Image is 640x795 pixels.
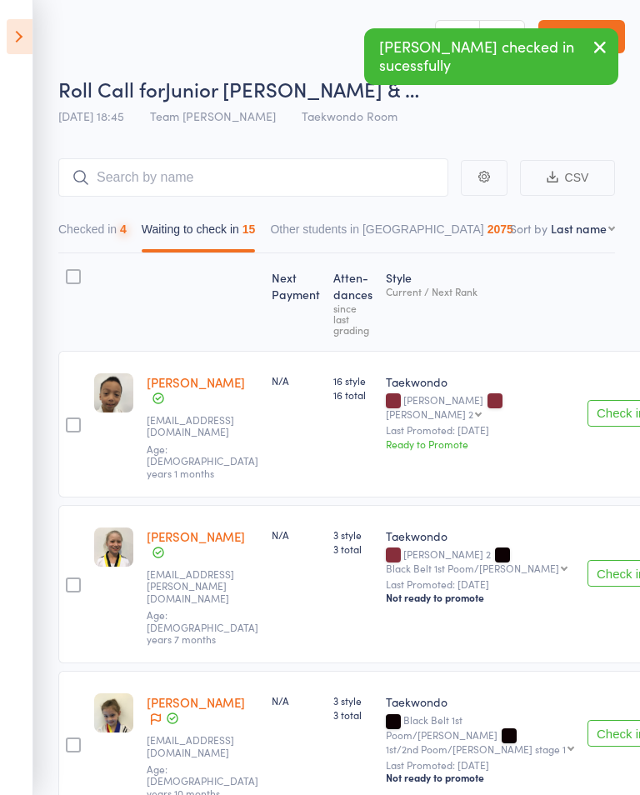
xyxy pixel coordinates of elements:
div: 1st/2nd Poom/[PERSON_NAME] stage 1 [386,743,566,754]
div: [PERSON_NAME] 2 [386,548,574,573]
div: [PERSON_NAME] [386,394,574,419]
div: Not ready to promote [386,591,574,604]
div: Black Belt 1st Poom/[PERSON_NAME] [386,562,559,573]
div: Taekwondo [386,373,574,390]
span: 16 total [333,387,372,402]
div: N/A [272,527,320,542]
img: image1619161809.png [94,527,133,567]
a: [PERSON_NAME] [147,373,245,391]
div: Atten­dances [327,261,379,343]
small: rosatseng@hotmail.com [147,414,255,438]
small: mals8@hotmail.com [147,734,255,758]
input: Search by name [58,158,448,197]
span: 16 style [333,373,372,387]
span: 3 total [333,707,372,722]
div: [PERSON_NAME] 2 [386,408,473,419]
button: Other students in [GEOGRAPHIC_DATA]2075 [270,214,512,252]
div: [PERSON_NAME] checked in sucessfully [364,28,618,85]
div: N/A [272,373,320,387]
div: Current / Next Rank [386,286,574,297]
img: image1553897528.png [94,373,133,412]
div: 4 [120,222,127,236]
span: 3 total [333,542,372,556]
span: Junior [PERSON_NAME] & … [165,75,419,102]
div: N/A [272,693,320,707]
div: 2075 [487,222,513,236]
span: Team [PERSON_NAME] [150,107,276,124]
button: CSV [520,160,615,196]
div: Last name [551,220,607,237]
div: Black Belt 1st Poom/[PERSON_NAME] [386,714,574,753]
span: Roll Call for [58,75,165,102]
span: Age: [DEMOGRAPHIC_DATA] years 1 months [147,442,258,480]
a: Exit roll call [538,20,625,53]
span: Taekwondo Room [302,107,397,124]
div: Style [379,261,581,343]
span: [DATE] 18:45 [58,107,124,124]
button: Checked in4 [58,214,127,252]
span: 3 style [333,527,372,542]
button: Waiting to check in15 [142,214,256,252]
a: [PERSON_NAME] [147,693,245,711]
div: Next Payment [265,261,327,343]
div: since last grading [333,302,372,335]
div: Taekwondo [386,693,574,710]
span: Age: [DEMOGRAPHIC_DATA] years 7 months [147,607,258,646]
img: image1553577091.png [94,693,133,732]
label: Sort by [510,220,547,237]
small: Last Promoted: [DATE] [386,424,574,436]
div: Ready to Promote [386,437,574,451]
a: [PERSON_NAME] [147,527,245,545]
small: Last Promoted: [DATE] [386,578,574,590]
div: Taekwondo [386,527,574,544]
span: 3 style [333,693,372,707]
div: 15 [242,222,256,236]
small: Last Promoted: [DATE] [386,759,574,771]
div: Not ready to promote [386,771,574,784]
small: honi.holmes@gmail.com [147,568,255,604]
